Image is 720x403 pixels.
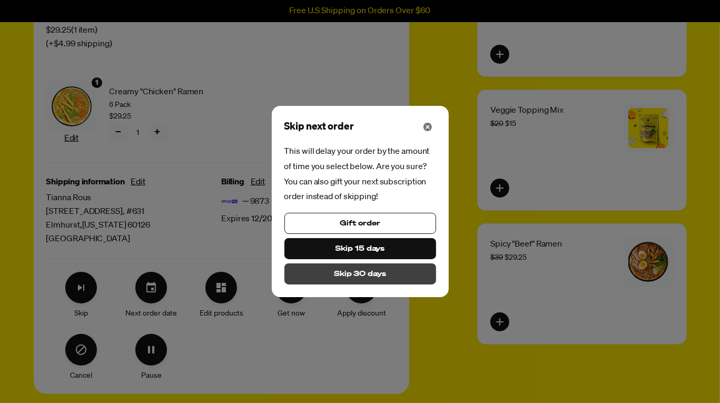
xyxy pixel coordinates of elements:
span: Gift order [340,218,380,229]
span: Skip next order [284,120,354,134]
span: You can also gift your next subscription order instead of skipping! [284,178,427,202]
button: Skip 15 days [284,238,436,259]
span: This will delay your order by the amount of time you select below. Are you sure? [284,148,430,201]
button: Close [419,119,436,135]
button: Skip 30 days [284,263,436,284]
span: Skip 15 days [336,243,385,254]
button: Gift next subscription order instead [284,213,436,234]
span: Skip 30 days [334,268,386,280]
